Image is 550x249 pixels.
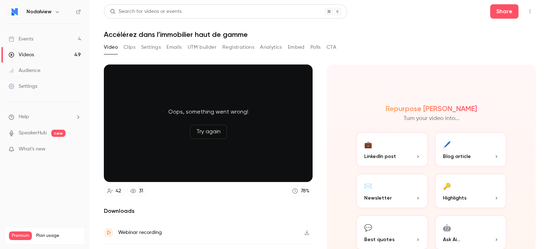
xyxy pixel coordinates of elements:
h2: Repurpose [PERSON_NAME] [386,104,477,113]
div: Videos [9,51,34,58]
button: Analytics [260,42,282,53]
button: Share [490,4,518,19]
button: Clips [124,42,135,53]
iframe: Noticeable Trigger [72,146,81,153]
div: 42 [116,187,121,195]
button: Settings [141,42,161,53]
div: 💼 [364,139,372,150]
button: Embed [288,42,305,53]
button: ✉️Newsletter [356,173,429,209]
span: Newsletter [364,194,392,202]
button: Registrations [222,42,254,53]
div: 🤖 [443,222,451,233]
h6: Nodalview [26,8,52,15]
h1: Accélérez dans l’immobilier haut de gamme [104,30,536,39]
div: Audience [9,67,40,74]
span: Oops, something went wrong! [168,107,249,116]
div: Search for videos or events [110,8,182,15]
button: Emails [167,42,182,53]
span: Best quotes [364,236,395,243]
button: CTA [327,42,336,53]
div: ✉️ [364,180,372,191]
span: Blog article [443,153,471,160]
span: Premium [9,231,32,240]
div: 💬 [364,222,372,233]
button: Try again [190,125,227,139]
button: 🔑Highlights [434,173,507,209]
img: Nodalview [9,6,20,18]
div: Settings [9,83,37,90]
span: Plan usage [36,233,81,239]
span: Highlights [443,194,467,202]
a: 42 [104,186,124,196]
div: Webinar recording [118,228,162,237]
div: Events [9,35,33,43]
p: Turn your video into... [404,114,459,123]
li: help-dropdown-opener [9,113,81,121]
button: 💼LinkedIn post [356,131,429,167]
div: 🔑 [443,180,451,191]
div: 78 % [301,187,309,195]
button: 🖊️Blog article [434,131,507,167]
div: 🖊️ [443,139,451,150]
a: SpeakerHub [19,129,47,137]
button: UTM builder [188,42,217,53]
a: 31 [127,186,146,196]
div: 31 [139,187,143,195]
a: 78% [289,186,313,196]
span: What's new [19,145,45,153]
button: Polls [310,42,321,53]
span: Ask Ai... [443,236,460,243]
span: new [51,130,66,137]
button: Top Bar Actions [524,6,536,17]
span: Help [19,113,29,121]
h2: Downloads [104,207,313,215]
span: LinkedIn post [364,153,396,160]
button: Video [104,42,118,53]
